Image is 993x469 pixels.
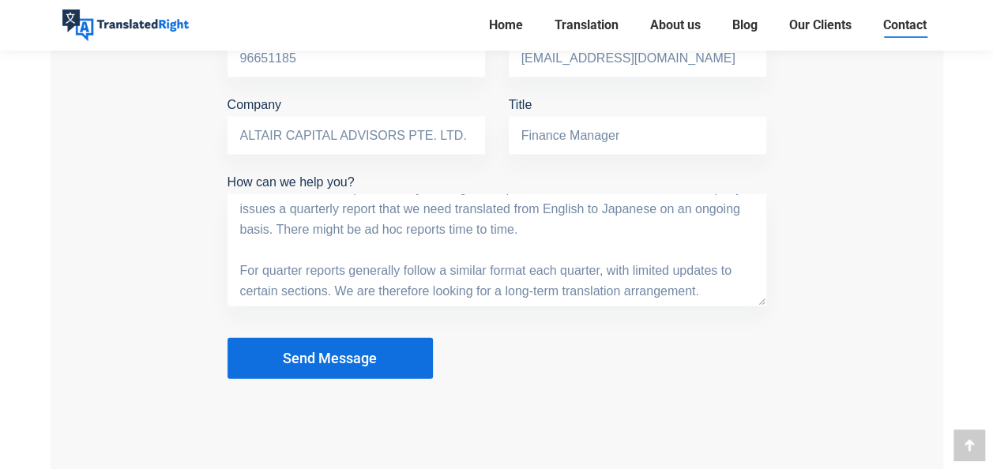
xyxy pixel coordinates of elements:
[789,17,852,33] span: Our Clients
[484,14,528,36] a: Home
[228,21,485,65] label: Phone
[878,14,931,36] a: Contact
[228,194,766,306] textarea: How can we help you?
[228,39,485,77] input: Phone
[228,117,485,155] input: Company
[784,14,856,36] a: Our Clients
[732,17,758,33] span: Blog
[509,117,766,155] input: Title
[283,351,377,366] span: Send Message
[883,17,927,33] span: Contact
[489,17,523,33] span: Home
[509,39,766,77] input: Email
[555,17,619,33] span: Translation
[509,21,766,65] label: Email
[650,17,701,33] span: About us
[550,14,623,36] a: Translation
[509,98,766,142] label: Title
[728,14,762,36] a: Blog
[62,9,189,41] img: Translated Right
[228,98,485,142] label: Company
[228,338,433,379] button: Send Message
[228,175,766,212] label: How can we help you?
[645,14,705,36] a: About us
